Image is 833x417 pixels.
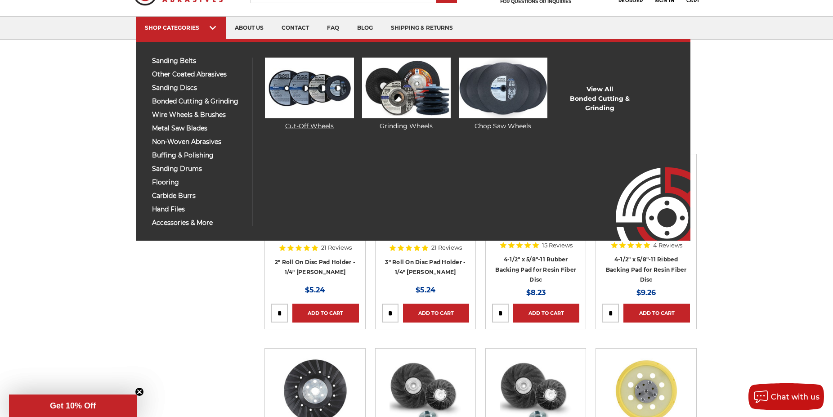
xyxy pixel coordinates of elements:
[152,85,245,91] span: sanding discs
[495,256,576,283] a: 4-1/2" x 5/8"-11 Rubber Backing Pad for Resin Fiber Disc
[748,383,824,410] button: Chat with us
[152,112,245,118] span: wire wheels & brushes
[292,304,358,323] a: Add to Cart
[653,242,682,248] span: 4 Reviews
[348,17,382,40] a: blog
[606,256,687,283] a: 4-1/2" x 5/8"-11 Ribbed Backing Pad for Resin Fiber Disc
[305,286,325,294] span: $5.24
[771,393,820,401] span: Chat with us
[362,58,451,118] img: Grinding Wheels
[226,17,273,40] a: about us
[403,304,469,323] a: Add to Cart
[135,387,144,396] button: Close teaser
[275,259,355,276] a: 2" Roll On Disc Pad Holder - 1/4" [PERSON_NAME]
[555,85,644,113] a: View AllBonded Cutting & Grinding
[265,58,354,118] img: Cut-Off Wheels
[600,141,690,241] img: Empire Abrasives Logo Image
[273,17,318,40] a: contact
[431,245,462,251] span: 21 Reviews
[542,242,573,248] span: 15 Reviews
[321,245,352,251] span: 21 Reviews
[636,288,656,297] span: $9.26
[385,259,466,276] a: 3" Roll On Disc Pad Holder - 1/4" [PERSON_NAME]
[152,193,245,199] span: carbide burrs
[265,58,354,131] a: Cut-Off Wheels
[152,220,245,226] span: accessories & more
[459,58,547,118] img: Chop Saw Wheels
[152,98,245,105] span: bonded cutting & grinding
[152,71,245,78] span: other coated abrasives
[318,17,348,40] a: faq
[416,286,435,294] span: $5.24
[9,395,137,417] div: Get 10% OffClose teaser
[152,166,245,172] span: sanding drums
[145,24,217,31] div: SHOP CATEGORIES
[459,58,547,131] a: Chop Saw Wheels
[362,58,451,131] a: Grinding Wheels
[152,58,245,64] span: sanding belts
[152,179,245,186] span: flooring
[152,206,245,213] span: hand files
[382,17,462,40] a: shipping & returns
[513,304,579,323] a: Add to Cart
[623,304,690,323] a: Add to Cart
[152,139,245,145] span: non-woven abrasives
[50,401,96,410] span: Get 10% Off
[526,288,546,297] span: $8.23
[152,125,245,132] span: metal saw blades
[152,152,245,159] span: buffing & polishing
